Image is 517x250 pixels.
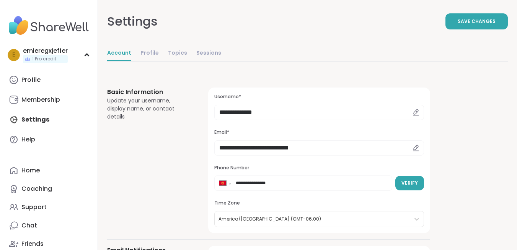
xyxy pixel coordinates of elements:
a: Help [6,130,91,149]
div: Help [21,135,35,144]
span: Save Changes [458,18,496,25]
h3: Time Zone [214,200,424,206]
div: Support [21,203,47,211]
div: Home [21,166,40,175]
a: Account [107,46,131,61]
a: Profile [6,71,91,89]
h3: Basic Information [107,88,190,97]
iframe: Spotlight [84,185,90,192]
iframe: Spotlight [251,165,258,172]
div: Profile [21,76,41,84]
a: Sessions [196,46,221,61]
div: Coaching [21,185,52,193]
a: Chat [6,216,91,235]
div: Friends [21,240,44,248]
button: Save Changes [445,13,508,29]
span: e [12,50,15,60]
button: Verify [395,176,424,190]
h3: Username* [214,94,424,100]
a: Profile [140,46,159,61]
a: Membership [6,91,91,109]
h3: Email* [214,129,424,136]
div: Update your username, display name, or contact details [107,97,190,121]
div: Chat [21,221,37,230]
span: Verify [401,180,418,187]
img: ShareWell Nav Logo [6,12,91,39]
div: emieregxjeffer [23,47,68,55]
a: Coaching [6,180,91,198]
div: Settings [107,12,158,31]
h3: Phone Number [214,165,424,171]
a: Home [6,161,91,180]
div: Membership [21,96,60,104]
a: Topics [168,46,187,61]
a: Support [6,198,91,216]
span: 1 Pro credit [32,56,56,62]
